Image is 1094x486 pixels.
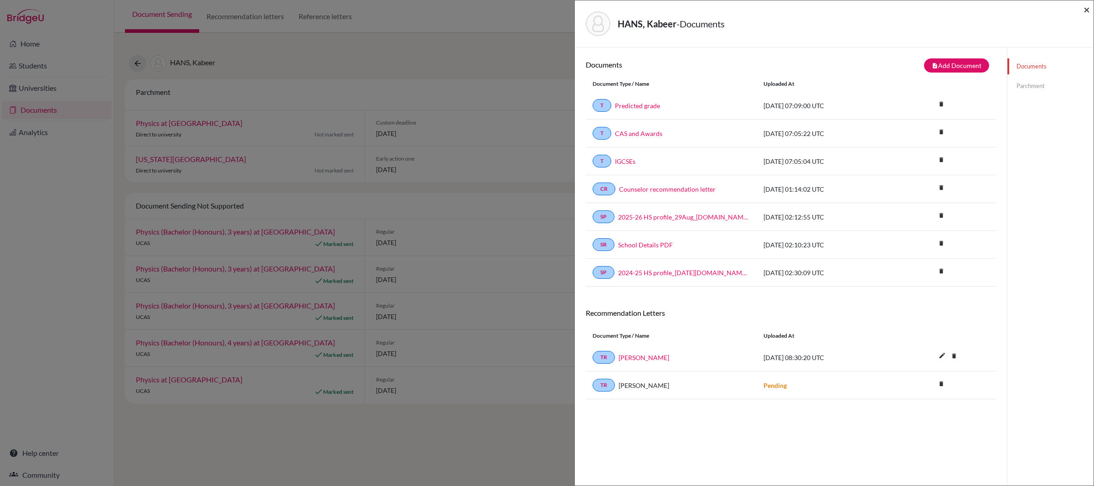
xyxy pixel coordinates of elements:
[757,129,893,138] div: [DATE] 07:05:22 UTC
[924,58,989,73] button: note_addAdd Document
[934,236,948,250] i: delete
[934,209,948,222] i: delete
[764,354,824,361] span: [DATE] 08:30:20 UTC
[934,154,948,167] a: delete
[934,238,948,250] a: delete
[593,183,615,195] a: CR
[947,350,961,363] a: delete
[593,379,615,392] a: TR
[619,353,669,362] a: [PERSON_NAME]
[615,129,662,138] a: CAS and Awards
[757,157,893,166] div: [DATE] 07:05:04 UTC
[618,268,750,277] a: 2024-25 HS profile_[DATE][DOMAIN_NAME]_wide
[934,377,948,391] i: delete
[935,348,950,363] i: edit
[934,125,948,139] i: delete
[618,18,676,29] strong: HANS, Kabeer
[676,18,725,29] span: - Documents
[757,101,893,110] div: [DATE] 07:09:00 UTC
[593,127,611,140] a: T
[757,212,893,222] div: [DATE] 02:12:55 UTC
[615,101,660,110] a: Predicted grade
[618,240,673,250] a: School Details PDF
[934,182,948,194] a: delete
[934,126,948,139] a: delete
[947,349,961,363] i: delete
[593,351,615,364] a: TR
[593,266,614,279] a: SP
[757,240,893,250] div: [DATE] 02:10:23 UTC
[593,99,611,112] a: T
[934,210,948,222] a: delete
[586,80,757,88] div: Document Type / Name
[619,381,669,390] span: [PERSON_NAME]
[934,99,948,111] a: delete
[757,268,893,277] div: [DATE] 02:30:09 UTC
[593,210,614,223] a: SP
[934,378,948,391] a: delete
[934,153,948,167] i: delete
[757,332,893,340] div: Uploaded at
[934,97,948,111] i: delete
[934,266,948,278] a: delete
[757,184,893,194] div: [DATE] 01:14:02 UTC
[934,264,948,278] i: delete
[934,350,950,363] button: edit
[586,332,757,340] div: Document Type / Name
[1084,3,1090,16] span: ×
[757,80,893,88] div: Uploaded at
[1007,58,1094,74] a: Documents
[1084,4,1090,15] button: Close
[593,155,611,167] a: T
[619,184,716,194] a: Counselor recommendation letter
[1007,78,1094,94] a: Parchment
[764,381,787,389] strong: Pending
[586,308,996,317] h6: Recommendation Letters
[932,63,938,69] i: note_add
[618,212,750,222] a: 2025-26 HS profile_29Aug_[DOMAIN_NAME]_wide
[586,60,791,69] h6: Documents
[934,181,948,194] i: delete
[593,238,614,251] a: SR
[615,157,635,166] a: IGCSEs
